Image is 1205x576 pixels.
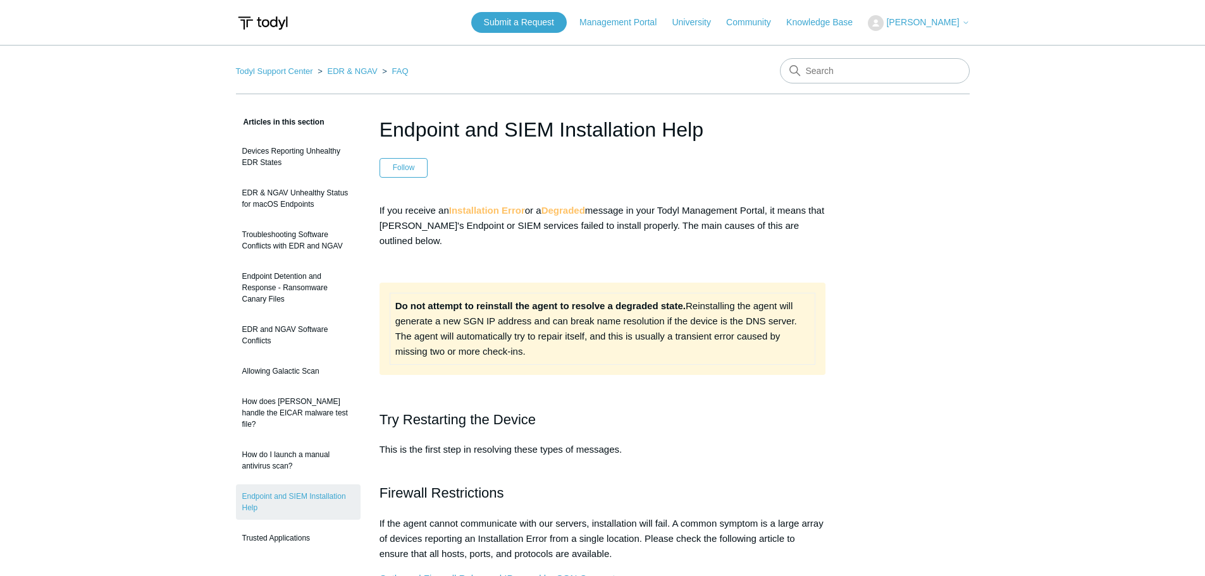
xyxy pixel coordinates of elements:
a: EDR & NGAV Unhealthy Status for macOS Endpoints [236,181,361,216]
a: Allowing Galactic Scan [236,359,361,383]
a: Todyl Support Center [236,66,313,76]
strong: Do not attempt to reinstall the agent to resolve a degraded state. [395,300,686,311]
a: University [672,16,723,29]
li: EDR & NGAV [315,66,380,76]
a: Endpoint and SIEM Installation Help [236,484,361,520]
h2: Firewall Restrictions [380,482,826,504]
a: Knowledge Base [786,16,865,29]
a: How do I launch a manual antivirus scan? [236,443,361,478]
a: Troubleshooting Software Conflicts with EDR and NGAV [236,223,361,258]
a: FAQ [392,66,409,76]
a: Trusted Applications [236,526,361,550]
img: Todyl Support Center Help Center home page [236,11,290,35]
h1: Endpoint and SIEM Installation Help [380,114,826,145]
h2: Try Restarting the Device [380,408,826,431]
li: FAQ [380,66,408,76]
button: Follow Article [380,158,428,177]
a: Management Portal [579,16,669,29]
span: [PERSON_NAME] [886,17,959,27]
button: [PERSON_NAME] [868,15,969,31]
td: Reinstalling the agent will generate a new SGN IP address and can break name resolution if the de... [390,293,815,364]
a: EDR and NGAV Software Conflicts [236,317,361,353]
a: Devices Reporting Unhealthy EDR States [236,139,361,175]
input: Search [780,58,970,83]
a: Endpoint Detention and Response - Ransomware Canary Files [236,264,361,311]
strong: Degraded [541,205,585,216]
p: This is the first step in resolving these types of messages. [380,442,826,472]
a: EDR & NGAV [327,66,377,76]
li: Todyl Support Center [236,66,316,76]
span: Articles in this section [236,118,324,126]
p: If you receive an or a message in your Todyl Management Portal, it means that [PERSON_NAME]'s End... [380,203,826,248]
a: Submit a Request [471,12,567,33]
p: If the agent cannot communicate with our servers, installation will fail. A common symptom is a l... [380,516,826,561]
a: How does [PERSON_NAME] handle the EICAR malware test file? [236,389,361,436]
a: Community [726,16,784,29]
strong: Installation Error [449,205,525,216]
